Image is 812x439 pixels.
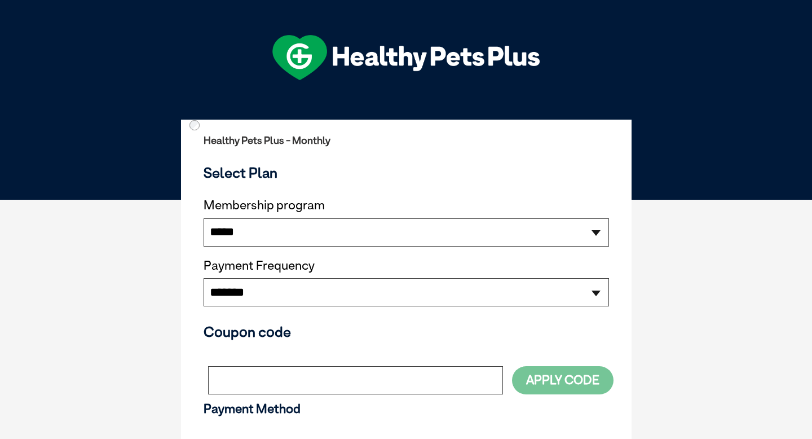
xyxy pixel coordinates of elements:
[272,35,540,80] img: hpp-logo-landscape-green-white.png
[204,323,609,340] h3: Coupon code
[204,198,609,213] label: Membership program
[204,402,609,416] h3: Payment Method
[512,366,614,394] button: Apply Code
[204,258,315,273] label: Payment Frequency
[204,164,609,181] h3: Select Plan
[189,120,200,130] input: Direct Debit
[204,135,609,146] h2: Healthy Pets Plus - Monthly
